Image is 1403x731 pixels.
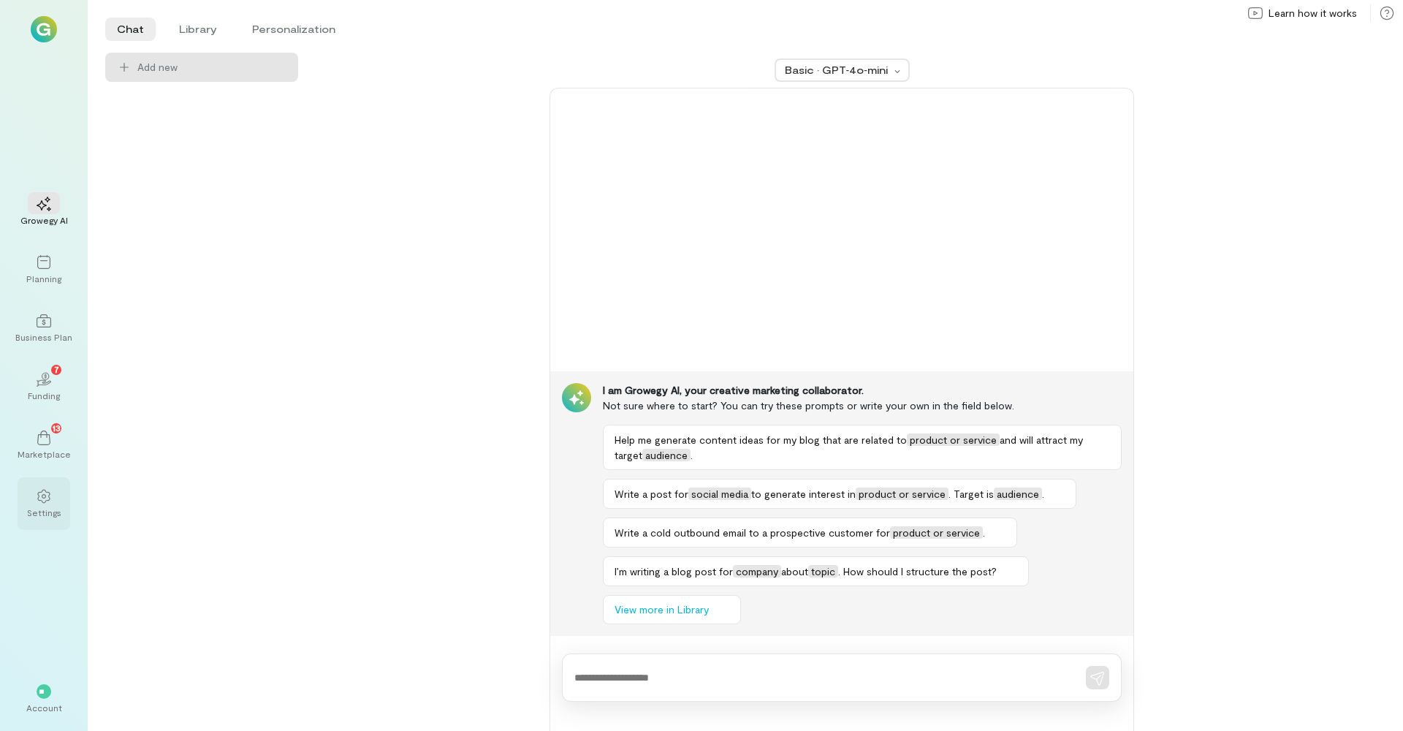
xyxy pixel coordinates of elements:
span: product or service [856,488,948,500]
div: Funding [28,390,60,401]
span: Help me generate content ideas for my blog that are related to [615,433,907,446]
button: I’m writing a blog post forcompanyabouttopic. How should I structure the post? [603,556,1029,586]
button: Write a cold outbound email to a prospective customer forproduct or service. [603,518,1017,548]
div: Growegy AI [20,214,68,226]
a: Funding [18,360,70,413]
div: Not sure where to start? You can try these prompts or write your own in the field below. [603,398,1122,413]
div: Basic · GPT‑4o‑mini [785,63,890,77]
span: topic [808,565,838,577]
div: I am Growegy AI, your creative marketing collaborator. [603,383,1122,398]
a: Business Plan [18,302,70,355]
button: Write a post forsocial mediato generate interest inproduct or service. Target isaudience. [603,479,1076,509]
span: . Target is [948,488,994,500]
span: product or service [907,433,1000,446]
span: product or service [890,526,983,539]
li: Chat [105,18,156,41]
span: I’m writing a blog post for [615,565,733,577]
a: Marketplace [18,419,70,471]
a: Settings [18,477,70,530]
span: company [733,565,781,577]
span: . [691,449,693,461]
span: about [781,565,808,577]
div: Planning [26,273,61,284]
span: 7 [54,363,59,376]
li: Personalization [240,18,347,41]
li: Library [167,18,229,41]
button: View more in Library [603,595,741,624]
span: Write a post for [615,488,688,500]
a: Planning [18,243,70,296]
a: Growegy AI [18,185,70,238]
span: to generate interest in [751,488,856,500]
span: Learn how it works [1269,6,1357,20]
span: 13 [53,421,61,434]
span: Add new [137,60,178,75]
span: social media [688,488,751,500]
span: . [1042,488,1044,500]
div: Business Plan [15,331,72,343]
div: Marketplace [18,448,71,460]
button: Help me generate content ideas for my blog that are related toproduct or serviceand will attract ... [603,425,1122,470]
span: audience [642,449,691,461]
span: Write a cold outbound email to a prospective customer for [615,526,890,539]
div: Account [26,702,62,713]
span: . How should I structure the post? [838,565,997,577]
div: Settings [27,507,61,518]
span: audience [994,488,1042,500]
span: View more in Library [615,602,709,617]
span: . [983,526,985,539]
